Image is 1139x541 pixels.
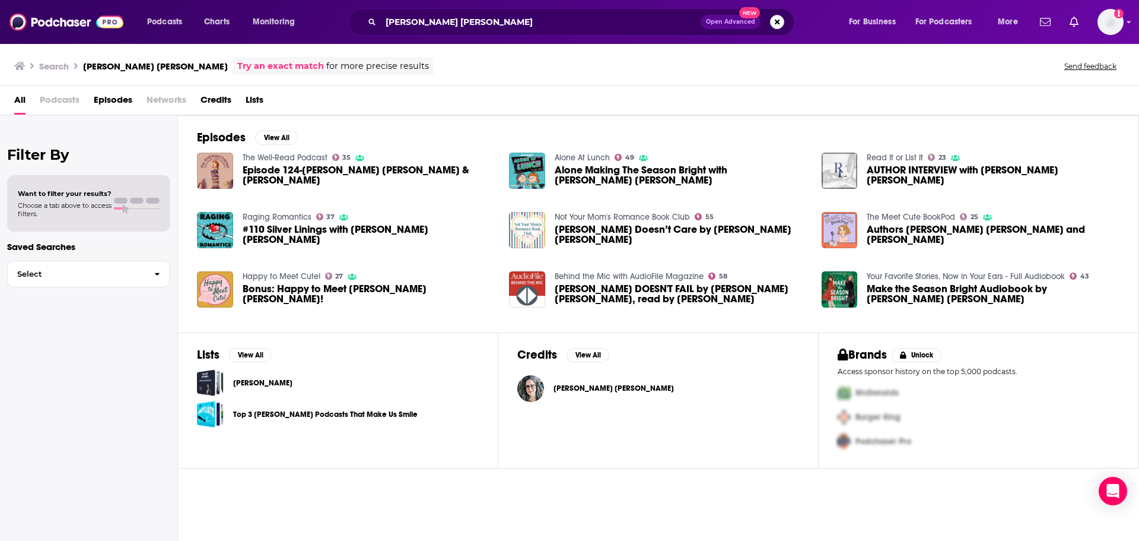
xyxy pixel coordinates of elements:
[555,165,807,185] a: Alone Making The Season Bright with Ashley Herring Blake
[855,412,901,422] span: Burger King
[316,213,335,220] a: 37
[719,274,727,279] span: 58
[695,213,714,220] a: 55
[867,271,1065,281] a: Your Favorite Stories, Now in Your Ears - Full Audiobook
[509,212,545,248] img: Delilah Green Doesn’t Care by Ashley Herring Blake
[197,212,233,248] img: #110 Silver Linings with Ashley Herring Blake
[928,154,946,161] a: 23
[555,284,807,304] span: [PERSON_NAME] DOESN'T FAIL by [PERSON_NAME] [PERSON_NAME], read by [PERSON_NAME]
[18,189,112,198] span: Want to filter your results?
[915,14,972,30] span: For Podcasters
[517,347,609,362] a: CreditsView All
[229,348,272,362] button: View All
[197,271,233,308] img: Bonus: Happy to Meet Ashley Herring Blake!
[822,153,858,189] img: AUTHOR INTERVIEW with Ashley Herring Blake
[567,348,609,362] button: View All
[1065,12,1083,32] a: Show notifications dropdown
[867,212,955,222] a: The Meet Cute BookPod
[243,284,495,304] span: Bonus: Happy to Meet [PERSON_NAME] [PERSON_NAME]!
[739,7,761,18] span: New
[246,90,263,115] a: Lists
[243,212,311,222] a: Raging Romantics
[555,153,610,163] a: Alone At Lunch
[908,12,990,31] button: open menu
[517,369,799,407] button: Ashley Herring BlakeAshley Herring Blake
[998,14,1018,30] span: More
[197,153,233,189] img: Episode 124-Ashley Herring Blake & Andrea Max
[233,408,418,421] a: Top 3 [PERSON_NAME] Podcasts That Make Us Smile
[8,270,145,278] span: Select
[7,146,170,163] h2: Filter By
[255,131,298,145] button: View All
[708,273,727,280] a: 58
[841,12,911,31] button: open menu
[381,12,701,31] input: Search podcasts, credits, & more...
[701,15,761,29] button: Open AdvancedNew
[867,165,1119,185] span: AUTHOR INTERVIEW with [PERSON_NAME] [PERSON_NAME]
[94,90,132,115] span: Episodes
[555,212,690,222] a: Not Your Mom's Romance Book Club
[335,274,343,279] span: 27
[332,154,351,161] a: 35
[517,375,544,402] img: Ashley Herring Blake
[509,271,545,308] a: ASTRID PARKER DOESN'T FAIL by Ashley Herring Blake, read by Kristen DiMercurio
[555,224,807,245] span: [PERSON_NAME] Doesn’t Care by [PERSON_NAME] [PERSON_NAME]
[359,8,806,36] div: Search podcasts, credits, & more...
[147,14,182,30] span: Podcasts
[706,19,755,25] span: Open Advanced
[867,284,1119,304] a: Make the Season Bright Audiobook by Ashley Herring Blake
[509,153,545,189] img: Alone Making The Season Bright with Ashley Herring Blake
[7,241,170,252] p: Saved Searches
[139,12,198,31] button: open menu
[243,153,327,163] a: The Well-Read Podcast
[867,224,1119,245] span: Authors [PERSON_NAME] [PERSON_NAME] and [PERSON_NAME]
[1097,9,1124,35] button: Show profile menu
[342,155,351,160] span: 35
[833,429,855,454] img: Third Pro Logo
[838,367,1119,376] p: Access sponsor history on the top 5,000 podcasts.
[1097,9,1124,35] img: User Profile
[243,271,320,281] a: Happy to Meet Cute!
[326,59,429,73] span: for more precise results
[243,224,495,245] span: #110 Silver Linings with [PERSON_NAME] [PERSON_NAME]
[14,90,26,115] a: All
[1114,9,1124,18] svg: Add a profile image
[1035,12,1055,32] a: Show notifications dropdown
[822,212,858,248] img: Authors Ashley Herring Blake and Taleen Voskuni
[1070,273,1089,280] a: 43
[244,12,310,31] button: open menu
[1097,9,1124,35] span: Logged in as eringalloway
[855,436,911,447] span: Podchaser Pro
[233,377,292,390] a: [PERSON_NAME]
[83,61,228,72] h3: [PERSON_NAME] [PERSON_NAME]
[867,284,1119,304] span: Make the Season Bright Audiobook by [PERSON_NAME] [PERSON_NAME]
[990,12,1033,31] button: open menu
[855,388,899,398] span: McDonalds
[147,90,186,115] span: Networks
[555,271,704,281] a: Behind the Mic with AudioFile Magazine
[197,401,224,428] a: Top 3 Harry Potter Podcasts That Make Us Smile
[18,201,112,218] span: Choose a tab above to access filters.
[1099,477,1127,505] div: Open Intercom Messenger
[849,14,896,30] span: For Business
[7,261,170,287] button: Select
[243,284,495,304] a: Bonus: Happy to Meet Ashley Herring Blake!
[555,165,807,185] span: Alone Making The Season Bright with [PERSON_NAME] [PERSON_NAME]
[9,11,123,33] img: Podchaser - Follow, Share and Rate Podcasts
[833,381,855,405] img: First Pro Logo
[243,165,495,185] span: Episode 124-[PERSON_NAME] [PERSON_NAME] & [PERSON_NAME]
[253,14,295,30] span: Monitoring
[201,90,231,115] a: Credits
[555,224,807,245] a: Delilah Green Doesn’t Care by Ashley Herring Blake
[615,154,634,161] a: 49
